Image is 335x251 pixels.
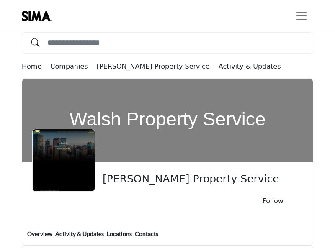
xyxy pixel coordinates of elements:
span: Walsh Property Service [103,172,296,186]
a: Overview [27,229,53,245]
img: site Logo [22,11,57,21]
a: Activity & Updates [212,62,281,70]
button: More details [296,200,303,204]
input: Search Solutions [22,32,313,54]
a: Contacts [134,229,159,245]
a: Companies [50,62,96,70]
a: [PERSON_NAME] Property Service [97,62,210,70]
button: Toggle navigation [290,8,313,24]
a: Activity & Updates [55,229,104,245]
button: Follow [250,194,292,208]
a: Locations [106,229,132,245]
button: Like [239,199,246,203]
a: Home [22,62,50,70]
